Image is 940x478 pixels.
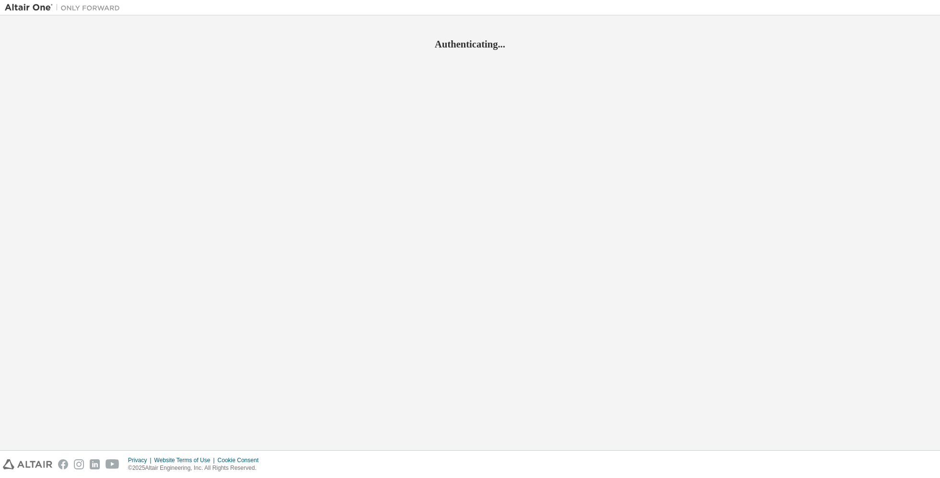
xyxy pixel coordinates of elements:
img: facebook.svg [58,459,68,469]
div: Website Terms of Use [154,456,217,464]
img: youtube.svg [106,459,119,469]
img: Altair One [5,3,125,12]
img: instagram.svg [74,459,84,469]
img: altair_logo.svg [3,459,52,469]
img: linkedin.svg [90,459,100,469]
div: Cookie Consent [217,456,264,464]
h2: Authenticating... [5,38,935,50]
div: Privacy [128,456,154,464]
p: © 2025 Altair Engineering, Inc. All Rights Reserved. [128,464,264,472]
